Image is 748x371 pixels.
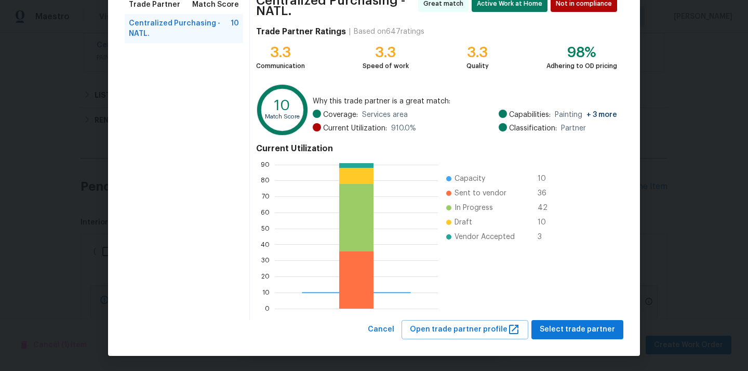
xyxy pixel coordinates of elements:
[364,320,398,339] button: Cancel
[531,320,623,339] button: Select trade partner
[313,96,617,107] span: Why this trade partner is a great match:
[410,323,520,336] span: Open trade partner profile
[261,162,270,168] text: 90
[362,110,408,120] span: Services area
[455,232,515,242] span: Vendor Accepted
[261,226,270,232] text: 50
[323,123,387,134] span: Current Utilization:
[509,110,551,120] span: Capabilities:
[546,47,617,58] div: 98%
[466,47,489,58] div: 3.3
[555,110,617,120] span: Painting
[354,27,424,37] div: Based on 647 ratings
[455,174,485,184] span: Capacity
[586,111,617,118] span: + 3 more
[538,188,554,198] span: 36
[402,320,528,339] button: Open trade partner profile
[129,18,231,39] span: Centralized Purchasing - NATL.
[509,123,557,134] span: Classification:
[256,27,346,37] h4: Trade Partner Ratings
[256,143,617,154] h4: Current Utilization
[274,98,290,113] text: 10
[363,47,409,58] div: 3.3
[346,27,354,37] div: |
[538,174,554,184] span: 10
[455,203,493,213] span: In Progress
[323,110,358,120] span: Coverage:
[265,306,270,312] text: 0
[391,123,416,134] span: 910.0 %
[261,257,270,263] text: 30
[262,193,270,200] text: 70
[261,242,270,248] text: 40
[261,273,270,280] text: 20
[262,289,270,296] text: 10
[538,217,554,228] span: 10
[561,123,586,134] span: Partner
[265,114,300,120] text: Match Score
[261,178,270,184] text: 80
[455,188,506,198] span: Sent to vendor
[256,61,305,71] div: Communication
[363,61,409,71] div: Speed of work
[455,217,472,228] span: Draft
[261,209,270,216] text: 60
[538,232,554,242] span: 3
[546,61,617,71] div: Adhering to OD pricing
[466,61,489,71] div: Quality
[231,18,239,39] span: 10
[538,203,554,213] span: 42
[540,323,615,336] span: Select trade partner
[256,47,305,58] div: 3.3
[368,323,394,336] span: Cancel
